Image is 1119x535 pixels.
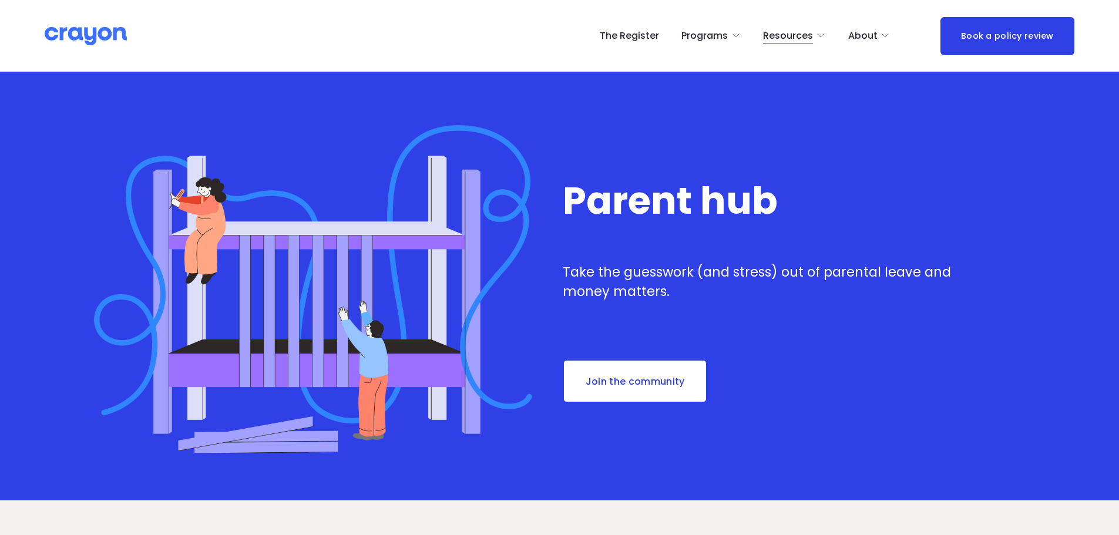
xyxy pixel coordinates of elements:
[563,181,960,221] h1: Parent hub
[940,17,1074,55] a: Book a policy review
[681,26,741,45] a: folder dropdown
[563,263,960,302] p: Take the guesswork (and stress) out of parental leave and money matters.
[848,26,891,45] a: folder dropdown
[45,26,127,46] img: Crayon
[681,28,728,45] span: Programs
[848,28,878,45] span: About
[563,359,707,403] a: Join the community
[763,26,826,45] a: folder dropdown
[600,26,659,45] a: The Register
[763,28,813,45] span: Resources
